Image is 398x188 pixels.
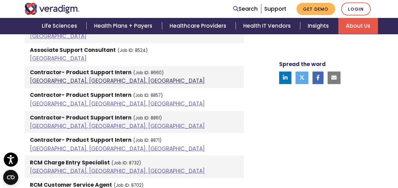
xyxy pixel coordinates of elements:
small: (Job ID: 8660) [133,70,164,76]
a: Insights [300,18,338,34]
a: [GEOGRAPHIC_DATA] [30,55,87,62]
strong: Contractor- Product Support Intern [30,91,132,99]
small: (Job ID: 8702) [114,182,144,188]
a: Get Demo [296,3,335,15]
strong: Spread the word [279,60,326,68]
a: Support [264,5,286,13]
a: About Us [338,18,378,34]
button: Open CMP widget [3,170,18,185]
small: (Job ID: 8524) [117,47,148,53]
a: Health Plans + Payers [87,18,162,34]
a: [GEOGRAPHIC_DATA], [GEOGRAPHIC_DATA], [GEOGRAPHIC_DATA] [30,100,205,107]
a: Healthcare Providers [162,18,236,34]
small: (Job ID: 8857) [133,92,163,98]
strong: Contractor- Product Support Intern [30,113,132,121]
a: Life Sciences [34,18,87,34]
small: (Job ID: 8871) [133,137,162,143]
a: [GEOGRAPHIC_DATA], [GEOGRAPHIC_DATA], [GEOGRAPHIC_DATA] [30,77,205,85]
a: [GEOGRAPHIC_DATA], [GEOGRAPHIC_DATA], [GEOGRAPHIC_DATA] [30,122,205,130]
strong: RCM Charge Entry Specialist [30,158,110,166]
a: Health IT Vendors [236,18,300,34]
small: (Job ID: 8861) [133,115,162,121]
a: [GEOGRAPHIC_DATA] [30,32,87,40]
a: [GEOGRAPHIC_DATA], [GEOGRAPHIC_DATA], [GEOGRAPHIC_DATA] [30,145,205,152]
strong: Contractor- Product Support Intern [30,69,132,76]
img: Veradigm logo [25,3,80,15]
small: (Job ID: 8732) [111,160,141,166]
strong: Contractor- Product Support Intern [30,136,132,143]
a: [GEOGRAPHIC_DATA], [GEOGRAPHIC_DATA], [GEOGRAPHIC_DATA] [30,167,205,174]
a: Search [233,5,258,13]
a: Login [341,3,371,15]
strong: Associate Support Consultant [30,46,116,54]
